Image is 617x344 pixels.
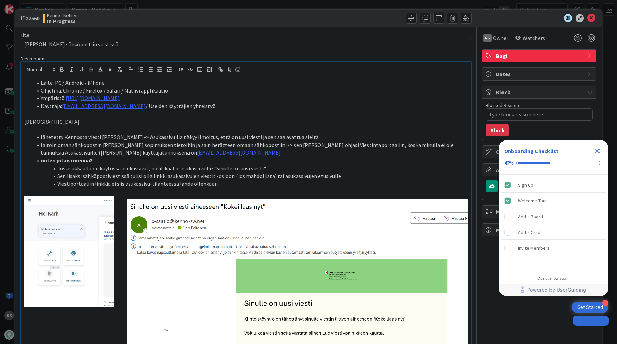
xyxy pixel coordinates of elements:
span: Kenno - Kehitys [47,13,79,18]
div: Invite Members is incomplete. [501,241,606,256]
span: Custom Fields [496,148,584,156]
span: ID [21,14,39,22]
li: Viestiportaaliin linkkiä ei siis asukassivu-tilanteessa lähde ollenkaan. [33,180,468,188]
li: lähetetty Kennosta viesti [PERSON_NAME] -> Asukassivuilla näkyy ilmoitus, että on uusi viesti ja ... [33,133,468,141]
span: Bugi [496,52,584,60]
div: Add a Board is incomplete. [501,209,606,224]
li: Sen lisäksi sähköpostiviestissä tulisi olla linkki asukassivujen viestit -osioon (jos mahdollista... [33,172,468,180]
div: Checklist items [499,175,608,271]
span: Block [496,88,584,96]
div: RS [483,34,492,42]
button: Block [486,124,509,136]
b: In Progress [47,18,79,24]
div: Sign Up is complete. [501,177,606,193]
a: [EMAIL_ADDRESS][DOMAIN_NAME] [62,102,146,109]
span: Description [21,56,44,62]
div: Welcome Tour is complete. [501,193,606,208]
li: Ympäristö: [33,94,468,102]
div: 3 [602,300,608,306]
div: Checklist Container [499,140,608,296]
li: laitoin oman sähköpostin [PERSON_NAME] sopimuksen tietoihin ja sain herätteen omaan sähköpostiini... [33,141,468,157]
span: Dates [496,70,584,78]
label: Title [21,32,29,38]
span: Owner [493,34,508,42]
div: Footer [499,284,608,296]
span: Watchers [523,34,545,42]
div: Invite Members [518,244,550,252]
li: Käyttäjä: / Useiden käyttäjien yhteistyö [33,102,468,110]
div: Add a Board [518,212,543,221]
span: Metrics [496,226,584,234]
li: Laite: PC / Android / iPhone [33,79,468,87]
label: Blocked Reason [486,102,519,108]
div: Welcome Tour [518,197,547,205]
div: Onboarding Checklist [504,147,558,155]
span: Mirrors [496,208,584,216]
div: Checklist progress: 40% [504,160,603,166]
div: Add a Card [518,228,540,236]
div: Add a Card is incomplete. [501,225,606,240]
li: Ohjelma: Chrome / Firefox / Safari / Natiivi applikaatio [33,87,468,95]
input: type card name here... [21,38,471,50]
div: Do not show again [537,275,570,281]
a: [URL][DOMAIN_NAME] [66,95,120,101]
strong: miten pitäisi mennä? [41,157,93,164]
b: 22560 [26,15,39,22]
div: Sign Up [518,181,533,189]
div: Get Started [577,304,603,311]
span: Attachments [496,166,584,174]
li: Jos asukkaalla on käytössä asukassivut, notifikaatio asukassivuille "Sinulle on uusi viesti" [33,164,468,172]
div: 40% [504,160,513,166]
a: Powered by UserGuiding [502,284,605,296]
div: Close Checklist [592,146,603,157]
div: Open Get Started checklist, remaining modules: 3 [572,302,608,313]
a: [EMAIL_ADDRESS][DOMAIN_NAME] [197,149,281,156]
span: Powered by UserGuiding [527,286,586,294]
p: [DEMOGRAPHIC_DATA] [24,118,468,126]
